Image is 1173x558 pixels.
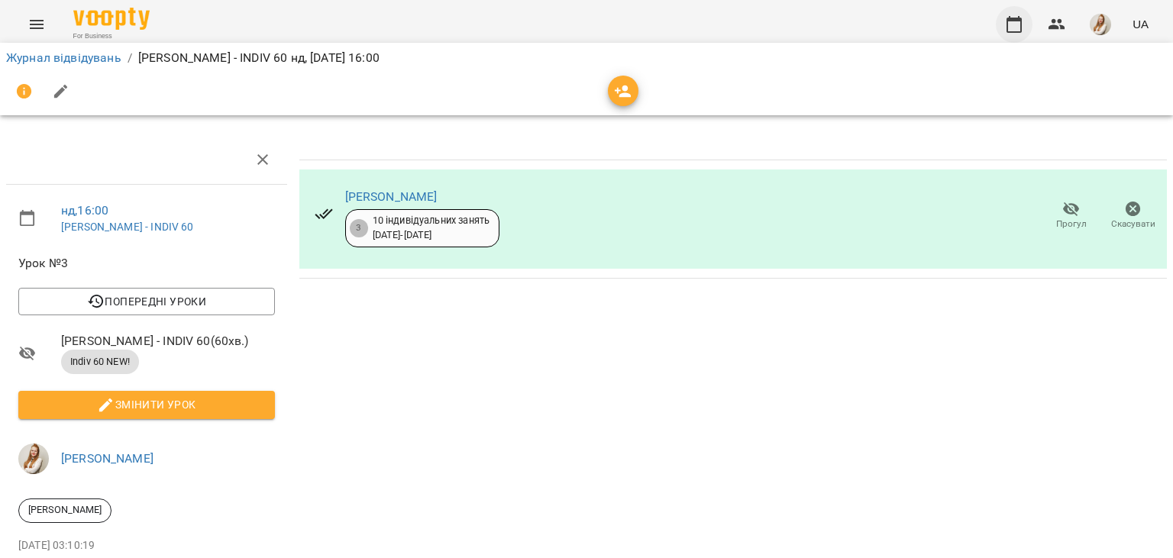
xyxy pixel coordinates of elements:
div: 10 індивідуальних занять [DATE] - [DATE] [373,214,490,242]
nav: breadcrumb [6,49,1167,67]
div: [PERSON_NAME] [18,498,111,523]
img: Voopty Logo [73,8,150,30]
img: db46d55e6fdf8c79d257263fe8ff9f52.jpeg [18,443,49,474]
p: [DATE] 03:10:19 [18,538,275,553]
p: [PERSON_NAME] - INDIV 60 нд, [DATE] 16:00 [138,49,380,67]
button: Прогул [1040,195,1102,237]
span: [PERSON_NAME] [19,503,111,517]
span: Змінити урок [31,395,263,414]
a: [PERSON_NAME] [345,189,438,204]
button: Змінити урок [18,391,275,418]
div: 3 [350,219,368,237]
span: Indiv 60 NEW! [61,355,139,369]
span: UA [1133,16,1149,32]
button: Menu [18,6,55,43]
span: [PERSON_NAME] - INDIV 60 ( 60 хв. ) [61,332,275,350]
a: [PERSON_NAME] [61,451,153,466]
li: / [128,49,132,67]
span: Урок №3 [18,254,275,273]
button: Скасувати [1102,195,1164,237]
a: [PERSON_NAME] - INDIV 60 [61,221,194,233]
span: Попередні уроки [31,292,263,311]
a: Журнал відвідувань [6,50,121,65]
button: Попередні уроки [18,288,275,315]
span: Скасувати [1111,218,1155,231]
a: нд , 16:00 [61,203,108,218]
span: Прогул [1056,218,1087,231]
button: UA [1126,10,1155,38]
img: db46d55e6fdf8c79d257263fe8ff9f52.jpeg [1090,14,1111,35]
span: For Business [73,31,150,41]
